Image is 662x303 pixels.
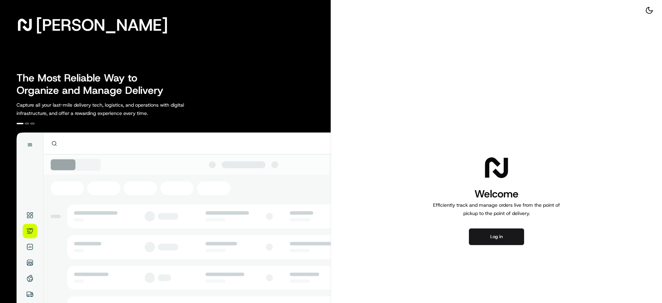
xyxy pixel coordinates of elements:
[469,228,524,245] button: Log in
[17,101,215,117] p: Capture all your last-mile delivery tech, logistics, and operations with digital infrastructure, ...
[36,18,168,32] span: [PERSON_NAME]
[17,72,171,97] h2: The Most Reliable Way to Organize and Manage Delivery
[430,187,563,201] h1: Welcome
[430,201,563,217] p: Efficiently track and manage orders live from the point of pickup to the point of delivery.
